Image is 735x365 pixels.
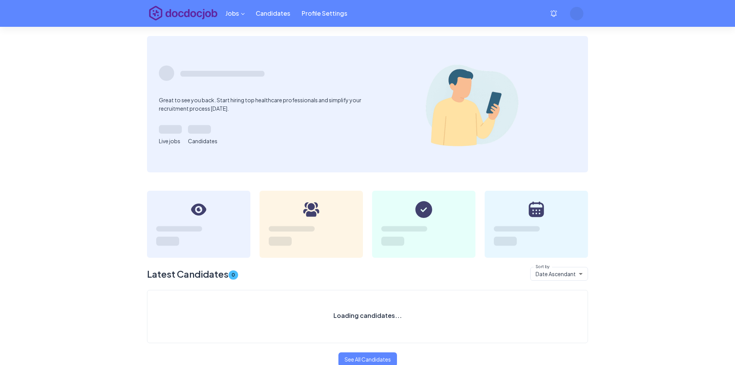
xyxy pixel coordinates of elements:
a: Profile Settings [296,6,353,21]
h6: Loading candidates... [157,312,578,319]
h3: Latest Candidates [147,268,238,280]
label: Sort by [536,264,550,269]
img: Employer Welcome [415,48,529,163]
p: Great to see you back. Start hiring top healthcare professionals and simplify your recruitment pr... [159,96,367,113]
img: Candidates icon [302,200,321,219]
a: Live jobs icon [147,191,250,258]
h6: Live jobs [159,136,182,146]
h6: Candidates [188,136,217,146]
a: Candidates [250,6,296,21]
img: Scheduled Interviews icon [527,200,546,219]
a: Candidates icon [260,191,363,258]
div: Date Ascendant [530,267,588,281]
button: show notifications [545,5,562,22]
img: Matches icon [414,200,433,219]
a: Candidates [188,122,217,146]
button: profile [565,2,588,25]
span: 0 [229,270,238,280]
button: Candidates menu [220,6,250,21]
a: Scheduled Interviews icon [485,191,588,258]
img: Live jobs icon [189,200,208,219]
a: Matches icon [372,191,475,258]
a: Live jobs [159,122,182,146]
